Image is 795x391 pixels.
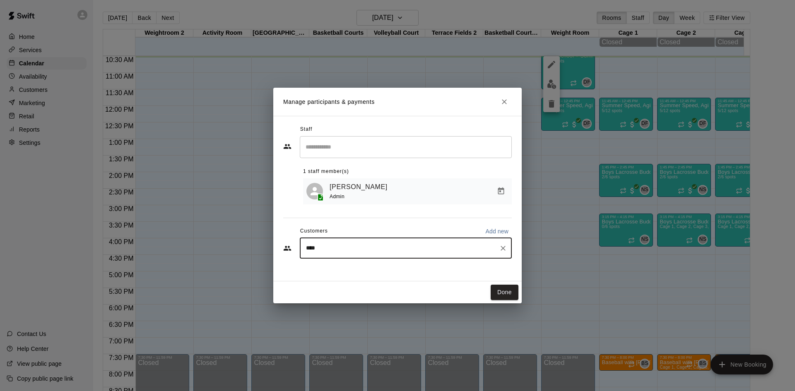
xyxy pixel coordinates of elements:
button: Add new [482,225,512,238]
svg: Staff [283,142,291,151]
p: Add new [485,227,508,235]
span: Admin [330,194,344,199]
button: Manage bookings & payment [494,184,508,199]
span: Staff [300,123,312,136]
div: Start typing to search customers... [300,238,512,259]
span: Customers [300,225,328,238]
div: Search staff [300,136,512,158]
p: Manage participants & payments [283,98,375,106]
button: Clear [497,242,509,254]
span: 1 staff member(s) [303,165,349,178]
div: Daniel Flanick [306,183,323,199]
a: [PERSON_NAME] [330,182,388,192]
button: Close [497,94,512,109]
svg: Customers [283,244,291,252]
button: Done [491,285,518,300]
